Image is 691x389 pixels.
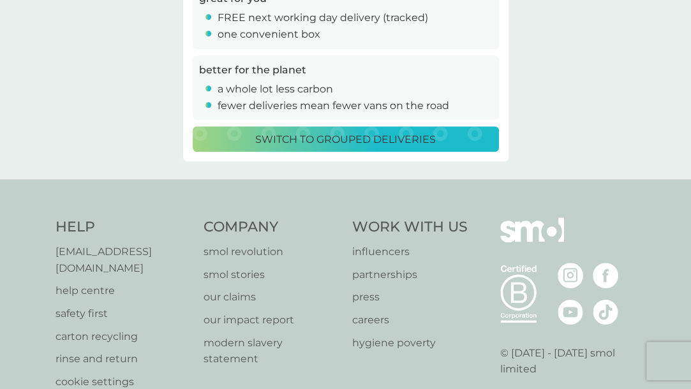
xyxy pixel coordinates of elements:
a: our claims [204,289,339,305]
a: hygiene poverty [352,335,468,351]
a: rinse and return [56,351,191,367]
a: influencers [352,244,468,260]
a: help centre [56,283,191,299]
img: visit the smol Youtube page [558,299,583,325]
a: our impact report [204,312,339,328]
h4: Work With Us [352,217,468,237]
img: smol [500,217,564,261]
a: press [352,289,468,305]
h4: Company [204,217,339,237]
p: fewer deliveries mean fewer vans on the road [218,98,449,114]
a: smol stories [204,267,339,283]
p: FREE next working day delivery (tracked) [218,10,428,26]
a: [EMAIL_ADDRESS][DOMAIN_NAME] [56,244,191,276]
p: Switch to grouped deliveries [255,131,436,148]
p: a whole lot less carbon [218,81,333,98]
a: careers [352,312,468,328]
button: Switch to grouped deliveries [193,126,499,152]
img: visit the smol Tiktok page [593,299,618,325]
img: visit the smol Facebook page [593,263,618,288]
img: visit the smol Instagram page [558,263,583,288]
a: smol revolution [204,244,339,260]
h4: Help [56,217,191,237]
p: better for the planet [199,62,306,78]
a: safety first [56,305,191,322]
p: one convenient box [218,26,320,43]
a: partnerships [352,267,468,283]
a: carton recycling [56,328,191,345]
a: modern slavery statement [204,335,339,367]
p: © [DATE] - [DATE] smol limited [500,345,636,378]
